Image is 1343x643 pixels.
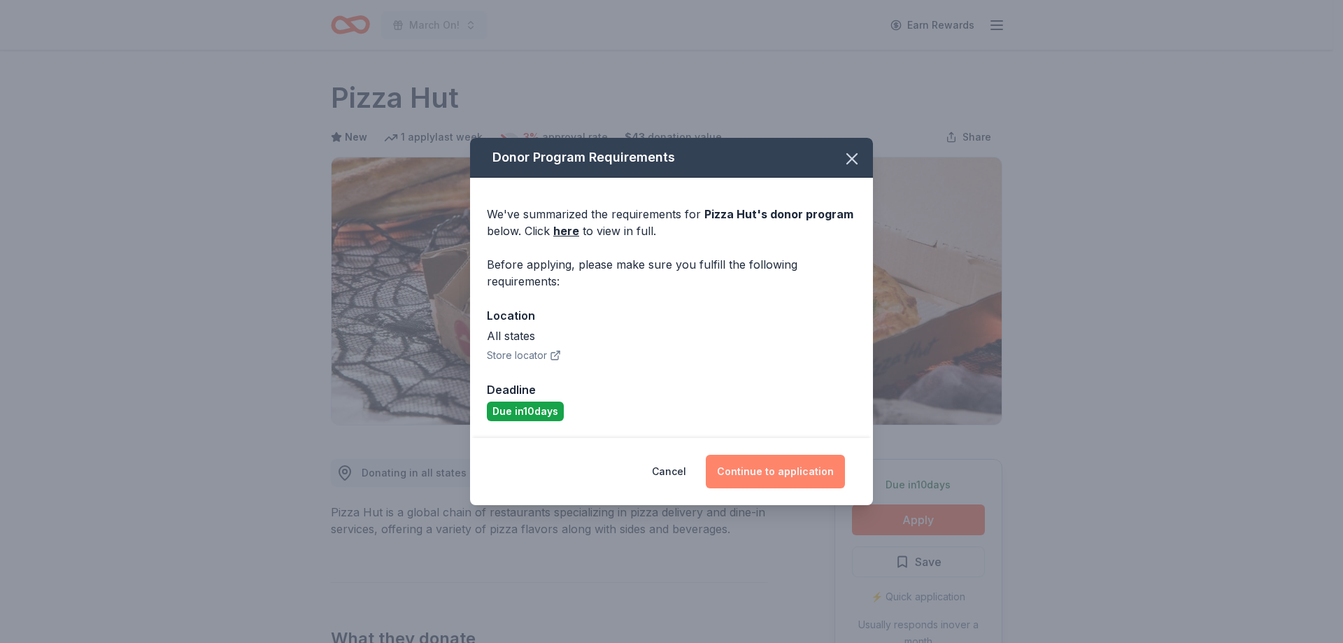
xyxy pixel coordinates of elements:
div: Donor Program Requirements [470,138,873,178]
button: Store locator [487,347,561,364]
span: Pizza Hut 's donor program [704,207,853,221]
div: Due in 10 days [487,402,564,421]
div: We've summarized the requirements for below. Click to view in full. [487,206,856,239]
button: Continue to application [706,455,845,488]
a: here [553,222,579,239]
div: Before applying, please make sure you fulfill the following requirements: [487,256,856,290]
div: Deadline [487,381,856,399]
div: All states [487,327,856,344]
div: Location [487,306,856,325]
button: Cancel [652,455,686,488]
